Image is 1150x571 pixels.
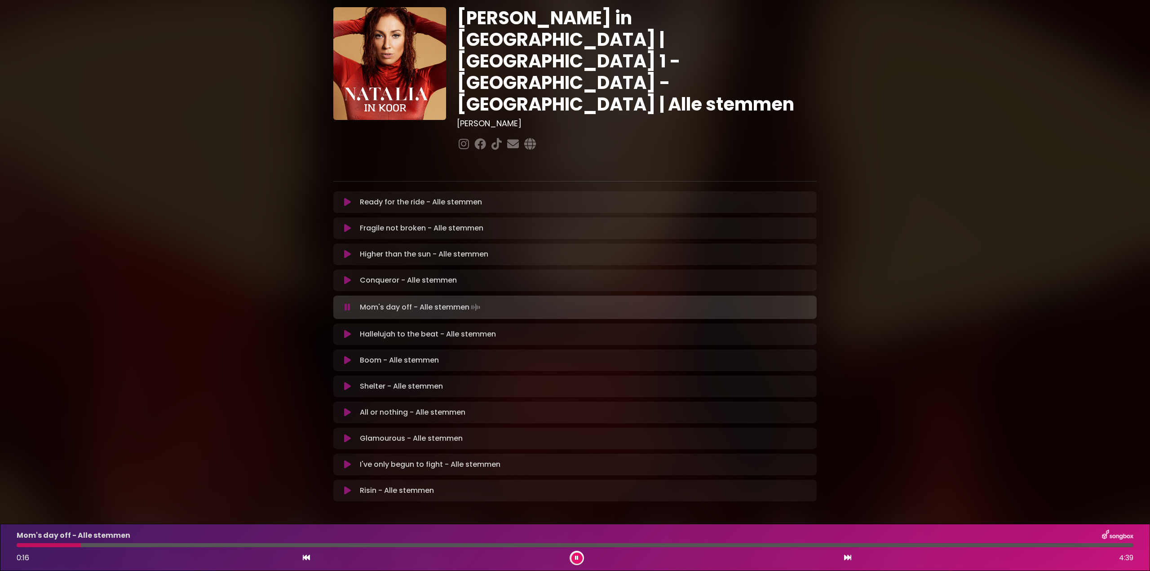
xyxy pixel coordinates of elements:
[457,7,817,115] h1: [PERSON_NAME] in [GEOGRAPHIC_DATA] | [GEOGRAPHIC_DATA] 1 - [GEOGRAPHIC_DATA] - [GEOGRAPHIC_DATA] ...
[360,407,465,418] p: All or nothing - Alle stemmen
[360,381,443,392] p: Shelter - Alle stemmen
[333,7,446,120] img: YTVS25JmS9CLUqXqkEhs
[360,275,457,286] p: Conqueror - Alle stemmen
[360,459,500,470] p: I've only begun to fight - Alle stemmen
[360,301,482,314] p: Mom's day off - Alle stemmen
[360,355,439,366] p: Boom - Alle stemmen
[469,301,482,314] img: waveform4.gif
[1102,530,1133,541] img: songbox-logo-white.png
[360,197,482,208] p: Ready for the ride - Alle stemmen
[457,119,817,128] h3: [PERSON_NAME]
[360,249,488,260] p: Higher than the sun - Alle stemmen
[360,485,434,496] p: Risin - Alle stemmen
[17,530,130,541] p: Mom's day off - Alle stemmen
[360,329,496,340] p: Hallelujah to the beat - Alle stemmen
[360,223,483,234] p: Fragile not broken - Alle stemmen
[360,433,463,444] p: Glamourous - Alle stemmen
